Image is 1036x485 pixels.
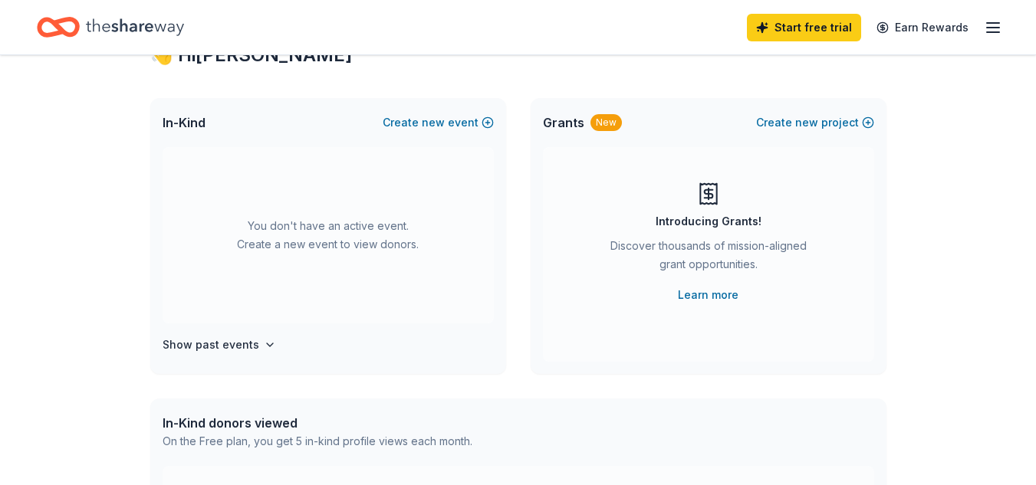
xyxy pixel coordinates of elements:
a: Earn Rewards [867,14,978,41]
a: Home [37,9,184,45]
span: new [422,113,445,132]
a: Start free trial [747,14,861,41]
button: Createnewproject [756,113,874,132]
div: On the Free plan, you get 5 in-kind profile views each month. [163,432,472,451]
div: In-Kind donors viewed [163,414,472,432]
div: 👋 Hi [PERSON_NAME] [150,43,886,67]
a: Learn more [678,286,738,304]
span: new [795,113,818,132]
div: Introducing Grants! [656,212,761,231]
div: You don't have an active event. Create a new event to view donors. [163,147,494,323]
button: Show past events [163,336,276,354]
div: New [590,114,622,131]
span: In-Kind [163,113,206,132]
button: Createnewevent [383,113,494,132]
span: Grants [543,113,584,132]
h4: Show past events [163,336,259,354]
div: Discover thousands of mission-aligned grant opportunities. [604,237,813,280]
